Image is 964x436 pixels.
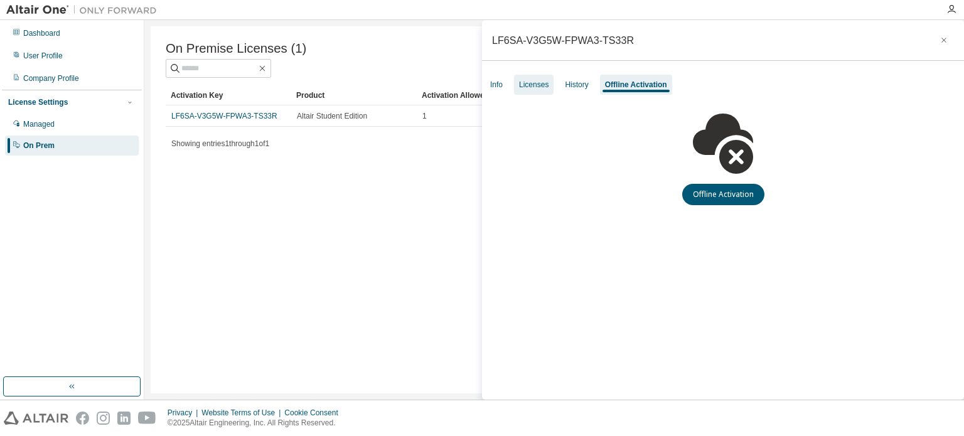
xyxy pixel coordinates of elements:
[296,85,412,105] div: Product
[682,184,764,205] button: Offline Activation
[201,408,284,418] div: Website Terms of Use
[168,408,201,418] div: Privacy
[422,85,537,105] div: Activation Allowed
[117,412,131,425] img: linkedin.svg
[166,41,306,56] span: On Premise Licenses (1)
[284,408,345,418] div: Cookie Consent
[97,412,110,425] img: instagram.svg
[23,73,79,83] div: Company Profile
[171,112,277,120] a: LF6SA-V3G5W-FPWA3-TS33R
[138,412,156,425] img: youtube.svg
[23,51,63,61] div: User Profile
[519,80,549,90] div: Licenses
[297,111,367,121] span: Altair Student Edition
[422,111,427,121] span: 1
[23,141,55,151] div: On Prem
[171,139,269,148] span: Showing entries 1 through 1 of 1
[23,28,60,38] div: Dashboard
[76,412,89,425] img: facebook.svg
[565,80,588,90] div: History
[8,97,68,107] div: License Settings
[23,119,55,129] div: Managed
[605,80,667,90] div: Offline Activation
[171,85,286,105] div: Activation Key
[492,35,634,45] div: LF6SA-V3G5W-FPWA3-TS33R
[4,412,68,425] img: altair_logo.svg
[168,418,346,428] p: © 2025 Altair Engineering, Inc. All Rights Reserved.
[490,80,503,90] div: Info
[6,4,163,16] img: Altair One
